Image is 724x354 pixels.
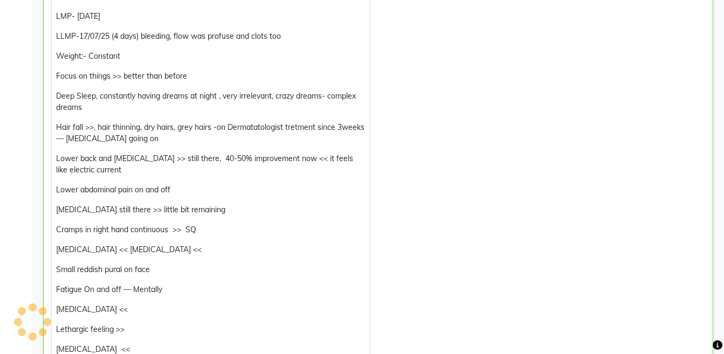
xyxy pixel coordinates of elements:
[56,244,365,255] p: [MEDICAL_DATA] << [MEDICAL_DATA] <<
[56,91,365,113] p: Deep Sleep, constantly having dreams at night , very irrelevant, crazy dreams- complex dreams
[56,153,365,176] p: Lower back and [MEDICAL_DATA] >> still there, 40-50% improvement now << it feels like electric cu...
[56,184,365,196] p: Lower abdominal pain on and off
[56,264,365,275] p: Small reddish pural on face
[56,304,365,315] p: [MEDICAL_DATA] <<
[56,71,365,82] p: Focus on things >> better than before
[56,324,365,335] p: Lethargic feeling >>
[56,11,365,22] p: LMP- [DATE]
[56,31,365,42] p: LLMP-17/07/25 (4 days) bleeding, flow was profuse and clots too
[56,284,365,295] p: Fatigue On and off — Mentally
[56,224,365,235] p: Cramps in right hand continuous >> SQ
[56,122,365,144] p: Hair fall >>, hair thinning, dry hairs, grey hairs -on Dermatatologist tretment since 3weeks — [M...
[56,51,365,62] p: Weight:- Constant
[56,204,365,216] p: [MEDICAL_DATA] still there >> little bit remaining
